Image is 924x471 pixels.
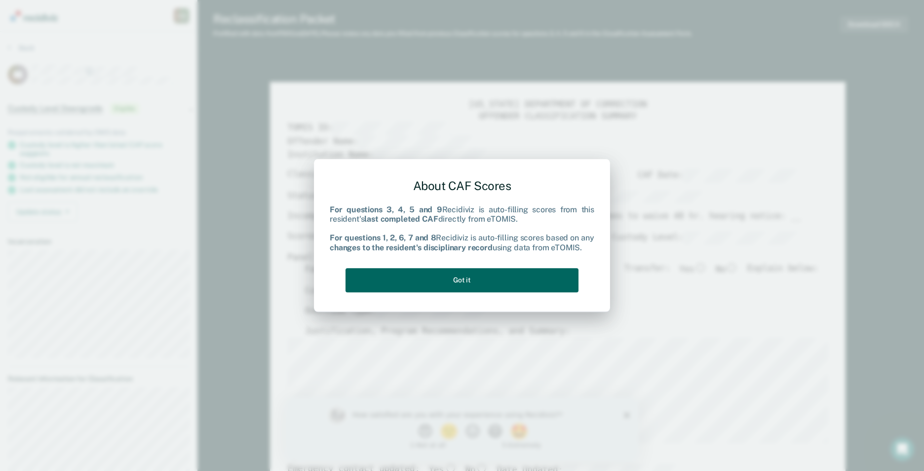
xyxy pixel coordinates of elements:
div: 5 - Extremely [217,44,310,51]
button: 5 [225,27,245,41]
img: Profile image for Kim [43,10,59,26]
div: How satisfied are you with your experience using Recidiviz? [67,13,295,22]
b: For questions 1, 2, 6, 7 and 8 [330,234,436,243]
button: 3 [180,27,197,41]
b: last completed CAF [364,214,438,224]
button: 2 [154,27,175,41]
button: 1 [132,27,150,41]
div: About CAF Scores [330,171,594,201]
button: Got it [346,268,578,292]
div: Close survey [339,15,345,21]
b: For questions 3, 4, 5 and 9 [330,205,442,214]
b: changes to the resident's disciplinary record [330,243,493,252]
div: 1 - Not at all [67,44,160,51]
div: Recidiviz is auto-filling scores from this resident's directly from eTOMIS. Recidiviz is auto-fil... [330,205,594,252]
button: 4 [202,27,220,41]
